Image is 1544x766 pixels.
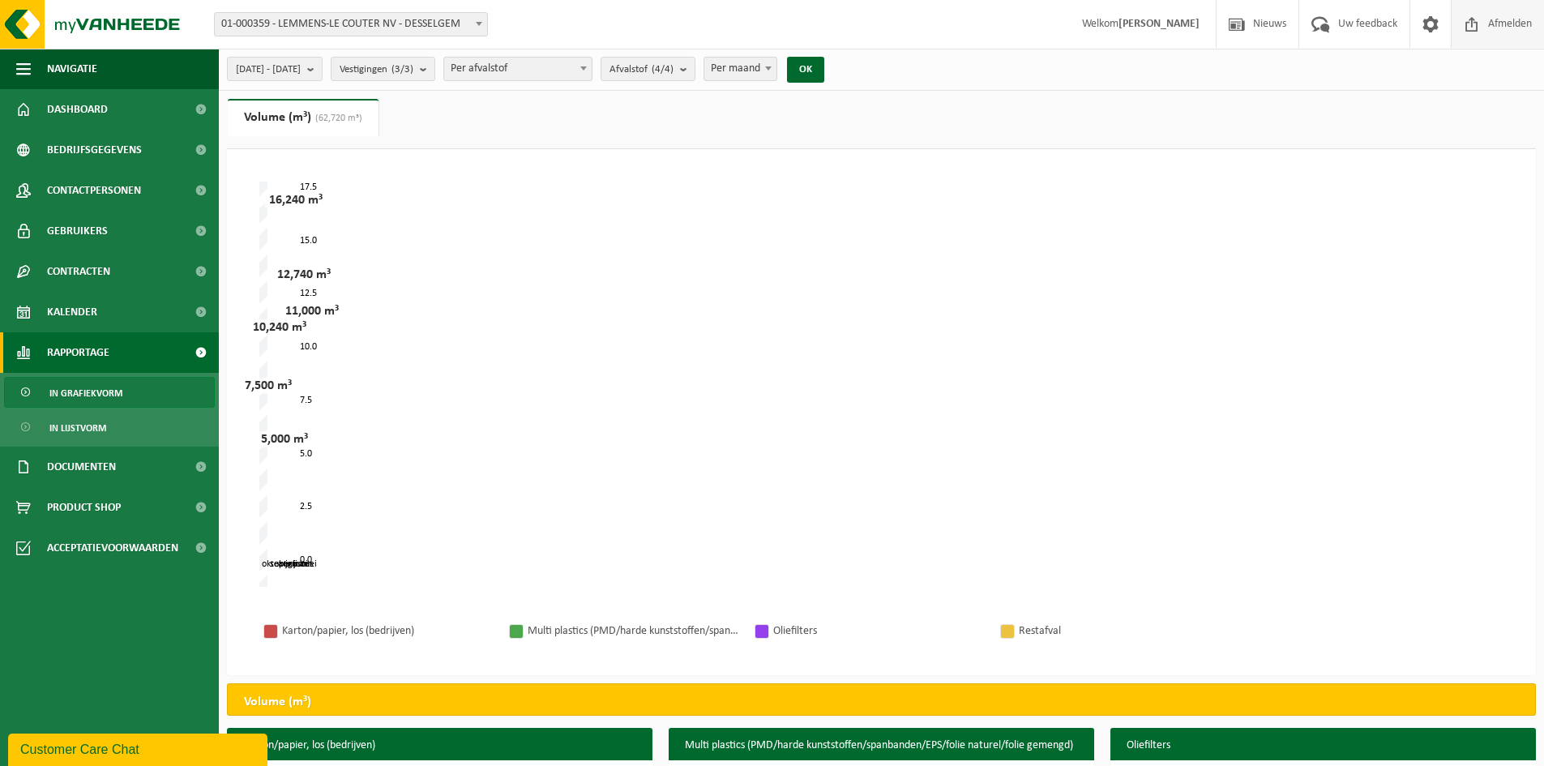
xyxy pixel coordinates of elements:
span: 01-000359 - LEMMENS-LE COUTER NV - DESSELGEM [215,13,487,36]
a: Volume (m³) [228,99,379,136]
div: Oliefilters [773,621,984,641]
div: 11,000 m³ [281,303,343,319]
span: In lijstvorm [49,413,106,443]
h2: Volume (m³) [228,684,327,720]
span: Afvalstof [609,58,674,82]
span: Kalender [47,292,97,332]
span: Vestigingen [340,58,413,82]
span: Documenten [47,447,116,487]
div: 16,240 m³ [265,192,327,208]
button: [DATE] - [DATE] [227,57,323,81]
span: (62,720 m³) [311,113,362,123]
span: Contracten [47,251,110,292]
div: 7,500 m³ [241,378,296,394]
h3: Oliefilters [1110,728,1536,764]
span: 01-000359 - LEMMENS-LE COUTER NV - DESSELGEM [214,12,488,36]
span: Acceptatievoorwaarden [47,528,178,568]
span: Per afvalstof [444,58,592,80]
button: OK [787,57,824,83]
div: Multi plastics (PMD/harde kunststoffen/spanbanden/EPS/folie naturel/folie gemengd) [528,621,738,641]
span: Gebruikers [47,211,108,251]
span: Dashboard [47,89,108,130]
span: Bedrijfsgegevens [47,130,142,170]
div: 5,000 m³ [257,431,312,447]
span: In grafiekvorm [49,378,122,409]
div: 12,740 m³ [273,267,335,283]
span: Per maand [704,57,777,81]
div: 10,240 m³ [249,319,310,336]
strong: [PERSON_NAME] [1118,18,1200,30]
a: In lijstvorm [4,412,215,443]
button: Afvalstof(4/4) [601,57,695,81]
count: (4/4) [652,64,674,75]
span: Per maand [704,58,776,80]
h3: Multi plastics (PMD/harde kunststoffen/spanbanden/EPS/folie naturel/folie gemengd) [669,728,1094,764]
div: Restafval [1019,621,1230,641]
count: (3/3) [391,64,413,75]
span: Navigatie [47,49,97,89]
div: Karton/papier, los (bedrijven) [282,621,493,641]
button: Vestigingen(3/3) [331,57,435,81]
h3: Karton/papier, los (bedrijven) [227,728,652,764]
span: [DATE] - [DATE] [236,58,301,82]
iframe: chat widget [8,730,271,766]
span: Contactpersonen [47,170,141,211]
span: Rapportage [47,332,109,373]
span: Product Shop [47,487,121,528]
a: In grafiekvorm [4,377,215,408]
span: Per afvalstof [443,57,592,81]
